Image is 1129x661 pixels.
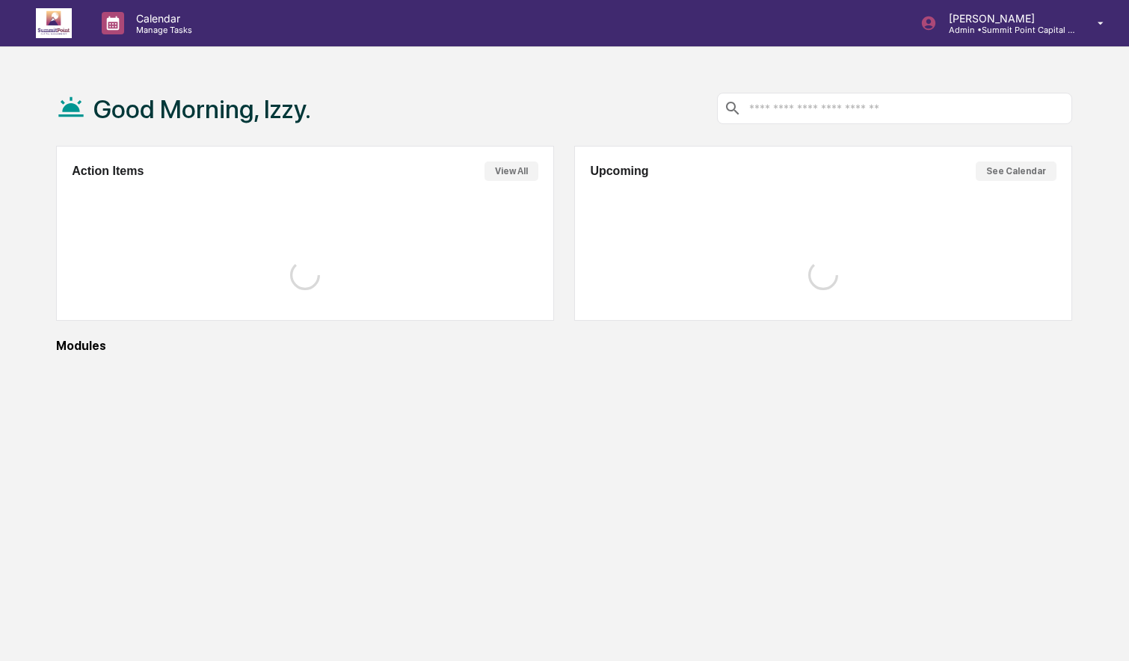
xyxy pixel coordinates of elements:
p: Calendar [124,12,200,25]
h1: Good Morning, Izzy. [93,94,311,124]
h2: Upcoming [590,165,648,178]
button: View All [484,162,538,181]
h2: Action Items [72,165,144,178]
button: See Calendar [976,162,1056,181]
p: Manage Tasks [124,25,200,35]
p: [PERSON_NAME] [937,12,1076,25]
div: Modules [56,339,1072,353]
p: Admin • Summit Point Capital Management [937,25,1076,35]
img: logo [36,8,72,38]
